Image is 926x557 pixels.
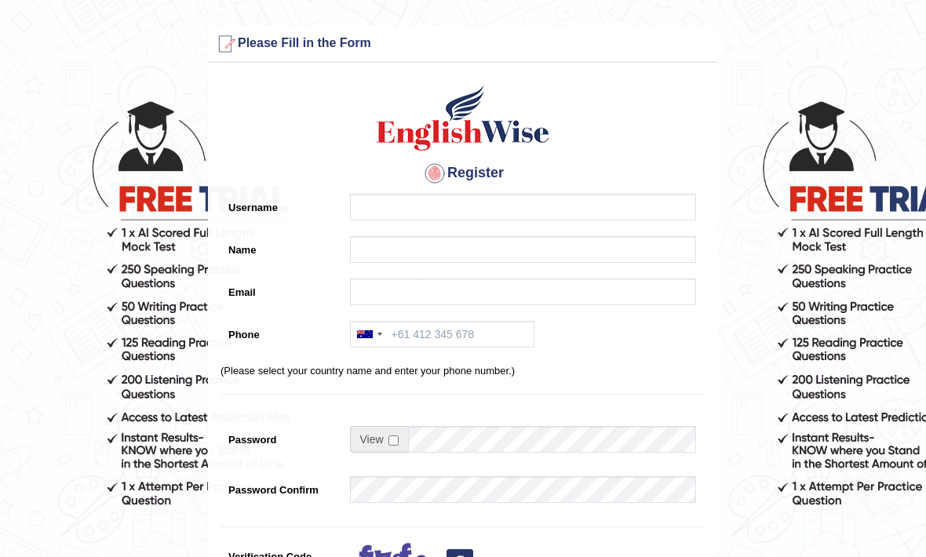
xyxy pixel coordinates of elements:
h3: Please Fill in the Form [213,31,713,56]
label: Email [221,278,342,300]
img: Logo of English Wise create a new account for intelligent practice with AI [374,82,552,153]
label: Username [221,194,342,215]
label: Name [221,236,342,257]
input: +61 412 345 678 [350,321,534,348]
label: Phone [221,321,342,342]
label: Password [221,426,342,447]
p: (Please select your country name and enter your phone number.) [221,363,705,378]
h4: Register [221,161,705,186]
input: Show/Hide Password [388,435,399,446]
div: Australia: +61 [351,322,387,347]
label: Password Confirm [221,476,342,497]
